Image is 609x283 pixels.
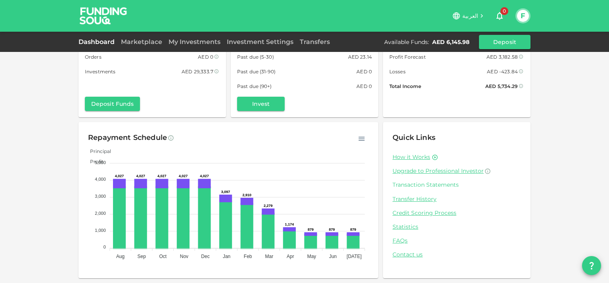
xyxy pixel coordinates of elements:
button: question [582,256,601,275]
span: Principal [84,148,111,154]
tspan: [DATE] [347,254,362,259]
div: AED 0 [356,82,372,90]
tspan: Sep [138,254,146,259]
div: AED 0 [198,53,213,61]
a: Transaction Statements [393,181,521,189]
tspan: May [307,254,316,259]
div: Repayment Schedule [88,132,167,144]
tspan: Apr [287,254,294,259]
a: Upgrade to Professional Investor [393,167,521,175]
span: Past due (31-90) [237,67,276,76]
a: How it Works [393,153,430,161]
button: Deposit [479,35,530,49]
div: AED 5,734.29 [485,82,518,90]
a: FAQs [393,237,521,245]
div: AED -423.84 [487,67,518,76]
button: Invest [237,97,285,111]
a: Dashboard [79,38,118,46]
button: F [517,10,529,22]
a: Credit Scoring Process [393,209,521,217]
tspan: Jan [223,254,230,259]
span: Profit [84,159,103,164]
tspan: Aug [116,254,124,259]
tspan: Oct [159,254,167,259]
span: Quick Links [393,133,435,142]
div: Available Funds : [384,38,429,46]
tspan: 3,000 [95,194,106,199]
div: AED 3,182.58 [486,53,518,61]
div: AED 23.14 [348,53,372,61]
span: Losses [389,67,406,76]
button: 0 [492,8,507,24]
tspan: Feb [244,254,252,259]
span: Orders [85,53,101,61]
a: Transfers [297,38,333,46]
span: Profit Forecast [389,53,426,61]
span: Past due (5-30) [237,53,274,61]
span: Investments [85,67,115,76]
div: AED 29,333.7 [182,67,213,76]
span: Upgrade to Professional Investor [393,167,484,174]
a: Contact us [393,251,521,258]
tspan: Dec [201,254,209,259]
a: Statistics [393,223,521,231]
tspan: Jun [329,254,337,259]
button: Deposit Funds [85,97,140,111]
a: My Investments [165,38,224,46]
tspan: Nov [180,254,188,259]
div: AED 0 [356,67,372,76]
span: Past due (90+) [237,82,272,90]
tspan: 2,000 [95,211,106,216]
div: AED 6,145.98 [432,38,469,46]
span: 0 [500,7,508,15]
tspan: 0 [103,245,106,249]
a: Transfer History [393,195,521,203]
span: العربية [462,12,478,19]
tspan: 4,000 [95,177,106,182]
a: Marketplace [118,38,165,46]
span: Total Income [389,82,421,90]
tspan: Mar [265,254,273,259]
a: Investment Settings [224,38,297,46]
tspan: 1,000 [95,228,106,233]
tspan: 5,000 [95,160,106,165]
